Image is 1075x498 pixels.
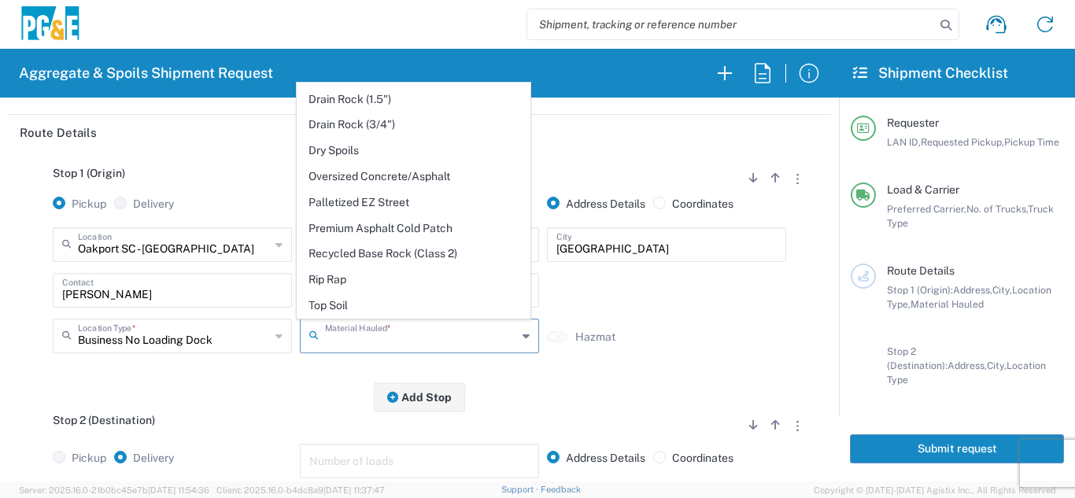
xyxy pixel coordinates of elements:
span: Server: 2025.16.0-21b0bc45e7b [19,485,209,495]
span: Premium Asphalt Cold Patch [297,216,529,241]
span: City, [992,284,1012,296]
span: Stop 1 (Origin): [887,284,953,296]
span: [DATE] 11:54:36 [148,485,209,495]
span: Palletized EZ Street [297,190,529,215]
span: Load & Carrier [887,183,959,196]
a: Support [501,485,541,494]
span: Oversized Concrete/Asphalt [297,164,529,189]
span: Address, [948,360,987,371]
span: Requested Pickup, [921,136,1004,148]
label: Coordinates [653,197,733,211]
span: No. of Trucks, [966,203,1028,215]
a: Feedback [541,485,581,494]
input: Shipment, tracking or reference number [527,9,935,39]
span: Address, [953,284,992,296]
span: Pickup Time [1004,136,1059,148]
span: Requester [887,116,939,129]
span: Stop 2 (Destination): [887,345,948,371]
span: Stop 1 (Origin) [53,167,125,179]
h2: Route Details [20,125,97,141]
label: Coordinates [653,451,733,465]
label: Hazmat [575,330,615,344]
span: Rip Rap [297,267,529,292]
span: City, [987,360,1007,371]
span: Stop 2 (Destination) [53,414,155,426]
span: Top Soil [297,293,529,318]
label: Address Details [547,451,645,465]
span: [DATE] 11:37:47 [323,485,385,495]
button: Add Stop [374,382,465,411]
span: Client: 2025.16.0-b4dc8a9 [216,485,385,495]
label: Address Details [547,197,645,211]
span: Route Details [887,264,955,277]
button: Submit request [850,434,1064,463]
img: pge [19,6,82,43]
span: Preferred Carrier, [887,203,966,215]
span: Dry Spoils [297,138,529,163]
span: LAN ID, [887,136,921,148]
span: Material Hauled [911,298,984,310]
span: Copyright © [DATE]-[DATE] Agistix Inc., All Rights Reserved [814,483,1056,497]
span: Drain Rock (3/4") [297,113,529,137]
h2: Shipment Checklist [853,64,1008,83]
span: Drain Rock (1.5") [297,87,529,112]
h2: Aggregate & Spoils Shipment Request [19,64,273,83]
span: Recycled Base Rock (Class 2) [297,242,529,266]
